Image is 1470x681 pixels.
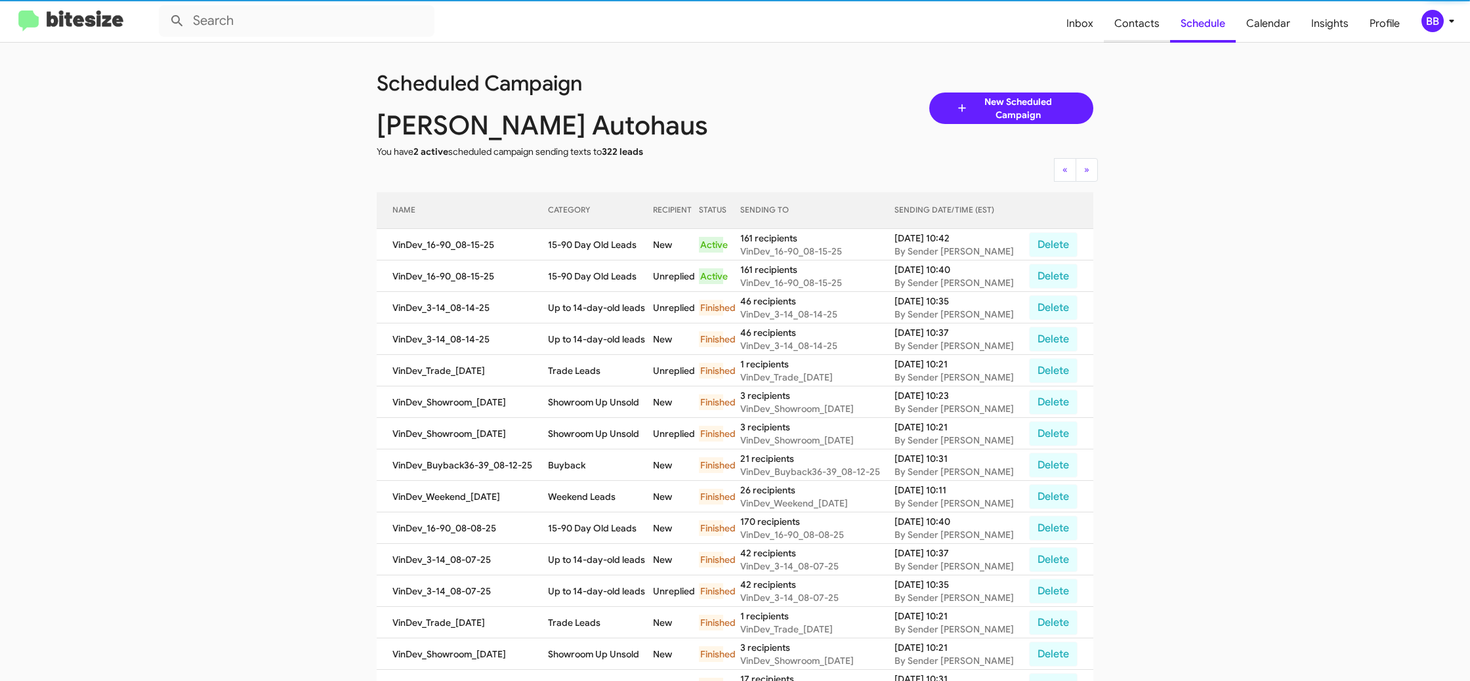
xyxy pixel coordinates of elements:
div: [DATE] 10:35 [894,578,1024,591]
td: VinDev_3-14_08-14-25 [377,323,548,355]
span: New Scheduled Campaign [969,95,1067,121]
a: Profile [1359,5,1410,43]
td: Trade Leads [548,355,653,386]
div: 42 recipients [740,578,894,591]
div: Finished [699,426,724,442]
div: Finished [699,300,724,316]
td: New [653,449,698,481]
td: New [653,512,698,544]
td: VinDev_3-14_08-14-25 [377,292,548,323]
div: By Sender [PERSON_NAME] [894,497,1024,510]
td: Up to 14-day-old leads [548,544,653,575]
div: By Sender [PERSON_NAME] [894,560,1024,573]
a: Calendar [1236,5,1301,43]
div: Finished [699,552,724,567]
td: 15-90 Day Old Leads [548,229,653,260]
td: New [653,638,698,670]
div: [DATE] 10:21 [894,358,1024,371]
div: Scheduled Campaign [367,77,745,90]
div: VinDev_Showroom_[DATE] [740,402,894,415]
div: By Sender [PERSON_NAME] [894,528,1024,541]
div: 3 recipients [740,421,894,434]
td: Unreplied [653,418,698,449]
button: Delete [1029,547,1078,572]
td: New [653,386,698,418]
td: VinDev_Showroom_[DATE] [377,638,548,670]
td: Unreplied [653,575,698,607]
button: Delete [1029,453,1078,478]
button: Delete [1029,390,1078,415]
div: [DATE] 10:40 [894,263,1024,276]
div: [PERSON_NAME] Autohaus [367,119,745,132]
div: 1 recipients [740,358,894,371]
td: Up to 14-day-old leads [548,292,653,323]
div: Finished [699,331,724,347]
div: [DATE] 10:21 [894,641,1024,654]
div: VinDev_Trade_[DATE] [740,371,894,384]
div: 46 recipients [740,295,894,308]
a: Insights [1301,5,1359,43]
div: Finished [699,615,724,630]
td: VinDev_Showroom_[DATE] [377,386,548,418]
div: VinDev_16-90_08-08-25 [740,528,894,541]
div: VinDev_Showroom_[DATE] [740,654,894,667]
button: Previous [1054,158,1076,182]
div: 21 recipients [740,452,894,465]
td: VinDev_16-90_08-15-25 [377,229,548,260]
td: VinDev_16-90_08-08-25 [377,512,548,544]
div: You have scheduled campaign sending texts to [367,145,745,158]
td: Showroom Up Unsold [548,638,653,670]
td: Weekend Leads [548,481,653,512]
div: Finished [699,583,724,599]
div: [DATE] 10:11 [894,484,1024,497]
button: Delete [1029,421,1078,446]
button: BB [1410,10,1456,32]
div: Finished [699,394,724,410]
span: Inbox [1056,5,1104,43]
button: Delete [1029,232,1078,257]
div: By Sender [PERSON_NAME] [894,434,1024,447]
div: Finished [699,363,724,379]
a: New Scheduled Campaign [929,93,1094,124]
td: VinDev_3-14_08-07-25 [377,544,548,575]
button: Next [1076,158,1098,182]
div: VinDev_3-14_08-14-25 [740,339,894,352]
div: 26 recipients [740,484,894,497]
div: VinDev_3-14_08-14-25 [740,308,894,321]
div: By Sender [PERSON_NAME] [894,339,1024,352]
div: Active [699,237,724,253]
td: Unreplied [653,292,698,323]
th: CATEGORY [548,192,653,229]
div: 161 recipients [740,232,894,245]
td: 15-90 Day Old Leads [548,260,653,292]
td: VinDev_Trade_[DATE] [377,607,548,638]
button: Delete [1029,610,1078,635]
div: [DATE] 10:42 [894,232,1024,245]
th: SENDING TO [740,192,894,229]
nav: Page navigation example [1055,158,1098,182]
div: 3 recipients [740,389,894,402]
a: Contacts [1104,5,1170,43]
div: By Sender [PERSON_NAME] [894,276,1024,289]
td: VinDev_Trade_[DATE] [377,355,548,386]
div: 1 recipients [740,609,894,623]
a: Schedule [1170,5,1236,43]
button: Delete [1029,264,1078,289]
div: [DATE] 10:35 [894,295,1024,308]
div: VinDev_Trade_[DATE] [740,623,894,636]
div: Finished [699,457,724,473]
div: By Sender [PERSON_NAME] [894,591,1024,604]
td: Showroom Up Unsold [548,386,653,418]
span: 322 leads [602,146,643,157]
span: « [1062,163,1068,175]
th: SENDING DATE/TIME (EST) [894,192,1024,229]
div: [DATE] 10:37 [894,326,1024,339]
div: 46 recipients [740,326,894,339]
td: New [653,323,698,355]
div: [DATE] 10:40 [894,515,1024,528]
button: Delete [1029,484,1078,509]
div: By Sender [PERSON_NAME] [894,402,1024,415]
